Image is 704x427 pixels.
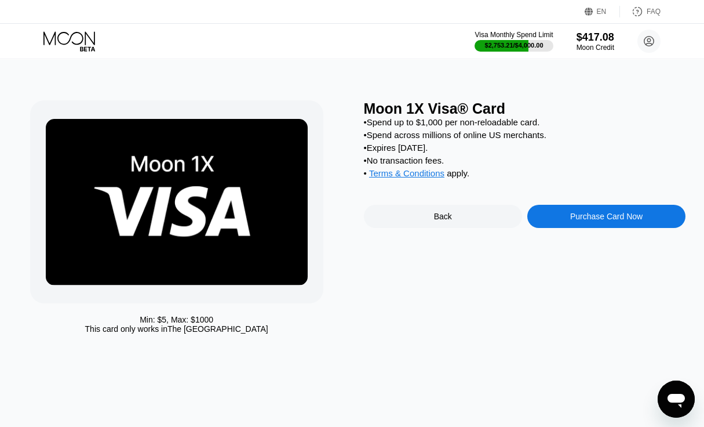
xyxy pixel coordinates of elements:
div: $417.08 [577,31,614,44]
div: FAQ [620,6,661,17]
div: Moon Credit [577,44,614,52]
div: • No transaction fees. [364,155,686,165]
div: FAQ [647,8,661,16]
div: Moon 1X Visa® Card [364,100,686,117]
div: • Spend across millions of online US merchants. [364,130,686,140]
div: $417.08Moon Credit [577,31,614,52]
div: Visa Monthly Spend Limit [475,31,553,39]
span: Terms & Conditions [369,168,444,178]
div: • apply . [364,168,686,181]
div: Purchase Card Now [527,205,685,228]
div: • Spend up to $1,000 per non-reloadable card. [364,117,686,127]
div: • Expires [DATE]. [364,143,686,153]
div: Min: $ 5 , Max: $ 1000 [140,315,213,324]
div: Purchase Card Now [570,212,643,221]
div: This card only works in The [GEOGRAPHIC_DATA] [85,324,268,334]
div: $2,753.21 / $4,000.00 [485,42,543,49]
div: Back [364,205,522,228]
div: Back [434,212,452,221]
div: EN [585,6,620,17]
div: Terms & Conditions [369,168,444,181]
div: Visa Monthly Spend Limit$2,753.21/$4,000.00 [475,31,553,52]
div: EN [597,8,607,16]
iframe: Button to launch messaging window [658,381,695,418]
